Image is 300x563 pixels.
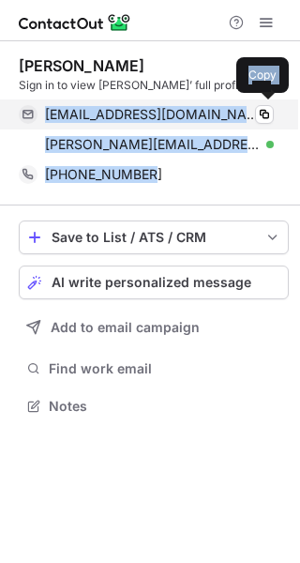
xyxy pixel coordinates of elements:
[19,11,131,34] img: ContactOut v5.3.10
[45,136,260,153] span: [PERSON_NAME][EMAIL_ADDRESS][DOMAIN_NAME]
[19,393,289,419] button: Notes
[51,320,200,335] span: Add to email campaign
[49,398,281,415] span: Notes
[52,230,256,245] div: Save to List / ATS / CRM
[19,311,289,344] button: Add to email campaign
[52,275,251,290] span: AI write personalized message
[19,77,289,94] div: Sign in to view [PERSON_NAME]’ full profile
[45,166,162,183] span: [PHONE_NUMBER]
[49,360,281,377] span: Find work email
[45,106,260,123] span: [EMAIL_ADDRESS][DOMAIN_NAME]
[19,56,144,75] div: [PERSON_NAME]
[19,221,289,254] button: save-profile-one-click
[19,266,289,299] button: AI write personalized message
[19,356,289,382] button: Find work email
